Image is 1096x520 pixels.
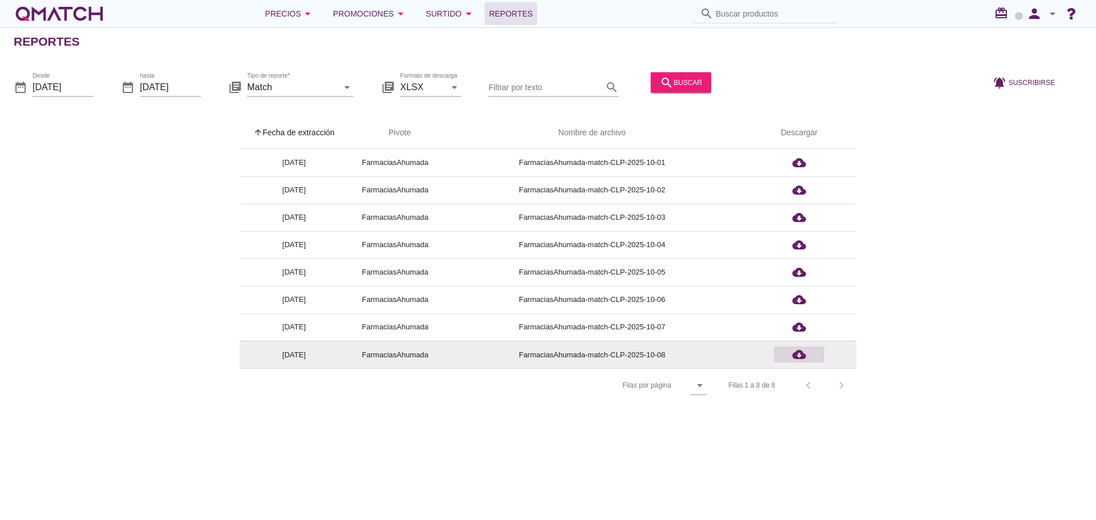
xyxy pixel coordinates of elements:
[247,78,338,96] input: Tipo de reporte*
[340,80,354,94] i: arrow_drop_down
[265,7,315,21] div: Precios
[348,259,442,286] td: FarmaciasAhumada
[660,75,674,89] i: search
[240,204,348,231] td: [DATE]
[253,128,263,137] i: arrow_upward
[417,2,485,25] button: Surtido
[1046,7,1059,21] i: arrow_drop_down
[742,117,856,149] th: Descargar: Not sorted.
[792,183,806,197] i: cloud_download
[792,348,806,361] i: cloud_download
[792,238,806,252] i: cloud_download
[1009,77,1055,87] span: Suscribirse
[256,2,324,25] button: Precios
[442,117,742,149] th: Nombre de archivo: Not sorted.
[14,2,105,25] a: white-qmatch-logo
[792,156,806,170] i: cloud_download
[240,149,348,176] td: [DATE]
[605,80,619,94] i: search
[462,7,476,21] i: arrow_drop_down
[348,204,442,231] td: FarmaciasAhumada
[14,33,80,51] h2: Reportes
[240,259,348,286] td: [DATE]
[693,378,707,392] i: arrow_drop_down
[348,231,442,259] td: FarmaciasAhumada
[348,149,442,176] td: FarmaciasAhumada
[426,7,476,21] div: Surtido
[121,80,135,94] i: date_range
[240,117,348,149] th: Fecha de extracción: Sorted ascending. Activate to sort descending.
[716,5,830,23] input: Buscar productos
[348,176,442,204] td: FarmaciasAhumada
[228,80,242,94] i: library_books
[301,7,315,21] i: arrow_drop_down
[400,78,445,96] input: Formato de descarga
[348,286,442,313] td: FarmaciasAhumada
[240,176,348,204] td: [DATE]
[14,80,27,94] i: date_range
[792,320,806,334] i: cloud_download
[240,341,348,368] td: [DATE]
[509,369,707,402] div: Filas por página
[1023,6,1046,22] i: person
[240,313,348,341] td: [DATE]
[994,6,1013,20] i: redeem
[442,149,742,176] td: FarmaciasAhumada-match-CLP-2025-10-01
[33,78,94,96] input: Desde
[442,231,742,259] td: FarmaciasAhumada-match-CLP-2025-10-04
[333,7,408,21] div: Promociones
[984,72,1064,92] button: Suscribirse
[442,204,742,231] td: FarmaciasAhumada-match-CLP-2025-10-03
[442,259,742,286] td: FarmaciasAhumada-match-CLP-2025-10-05
[394,7,408,21] i: arrow_drop_down
[489,78,603,96] input: Filtrar por texto
[700,7,714,21] i: search
[993,75,1009,89] i: notifications_active
[485,2,538,25] a: Reportes
[448,80,461,94] i: arrow_drop_down
[348,313,442,341] td: FarmaciasAhumada
[792,265,806,279] i: cloud_download
[442,176,742,204] td: FarmaciasAhumada-match-CLP-2025-10-02
[792,293,806,307] i: cloud_download
[381,80,395,94] i: library_books
[792,211,806,224] i: cloud_download
[442,341,742,368] td: FarmaciasAhumada-match-CLP-2025-10-08
[489,7,533,21] span: Reportes
[651,72,711,92] button: buscar
[140,78,201,96] input: hasta
[240,231,348,259] td: [DATE]
[348,117,442,149] th: Pivote: Not sorted. Activate to sort ascending.
[240,286,348,313] td: [DATE]
[348,341,442,368] td: FarmaciasAhumada
[324,2,417,25] button: Promociones
[728,380,775,390] div: Filas 1 a 8 de 8
[660,75,702,89] div: buscar
[442,286,742,313] td: FarmaciasAhumada-match-CLP-2025-10-06
[442,313,742,341] td: FarmaciasAhumada-match-CLP-2025-10-07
